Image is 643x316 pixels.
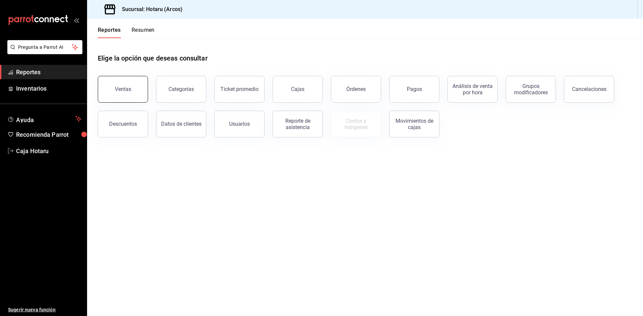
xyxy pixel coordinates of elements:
[331,76,381,103] button: Órdenes
[510,83,552,96] div: Grupos modificadores
[572,86,606,92] div: Cancelaciones
[16,84,81,93] span: Inventarios
[161,121,202,127] div: Datos de clientes
[273,111,323,137] button: Reporte de asistencia
[452,83,493,96] div: Análisis de venta por hora
[7,40,82,54] button: Pregunta a Parrot AI
[168,86,194,92] div: Categorías
[407,86,422,92] div: Pagos
[8,306,81,313] span: Sugerir nueva función
[331,111,381,137] button: Contrata inventarios para ver este reporte
[447,76,498,103] button: Análisis de venta por hora
[98,27,121,38] button: Reportes
[291,86,304,92] div: Cajas
[156,111,206,137] button: Datos de clientes
[115,86,131,92] div: Ventas
[220,86,259,92] div: Ticket promedio
[98,76,148,103] button: Ventas
[117,5,183,13] h3: Sucursal: Hotaru (Arcos)
[5,48,82,56] a: Pregunta a Parrot AI
[98,111,148,137] button: Descuentos
[346,86,366,92] div: Órdenes
[98,27,155,38] div: navigation tabs
[98,53,208,63] h1: Elige la opción que deseas consultar
[506,76,556,103] button: Grupos modificadores
[156,76,206,103] button: Categorías
[132,27,155,38] button: Resumen
[394,118,435,130] div: Movimientos de cajas
[229,121,250,127] div: Usuarios
[16,68,81,77] span: Reportes
[16,130,81,139] span: Recomienda Parrot
[389,111,439,137] button: Movimientos de cajas
[564,76,614,103] button: Cancelaciones
[273,76,323,103] button: Cajas
[389,76,439,103] button: Pagos
[16,146,81,155] span: Caja Hotaru
[335,118,377,130] div: Costos y márgenes
[109,121,137,127] div: Descuentos
[277,118,318,130] div: Reporte de asistencia
[214,76,265,103] button: Ticket promedio
[214,111,265,137] button: Usuarios
[18,44,72,51] span: Pregunta a Parrot AI
[74,17,79,23] button: open_drawer_menu
[16,115,73,123] span: Ayuda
